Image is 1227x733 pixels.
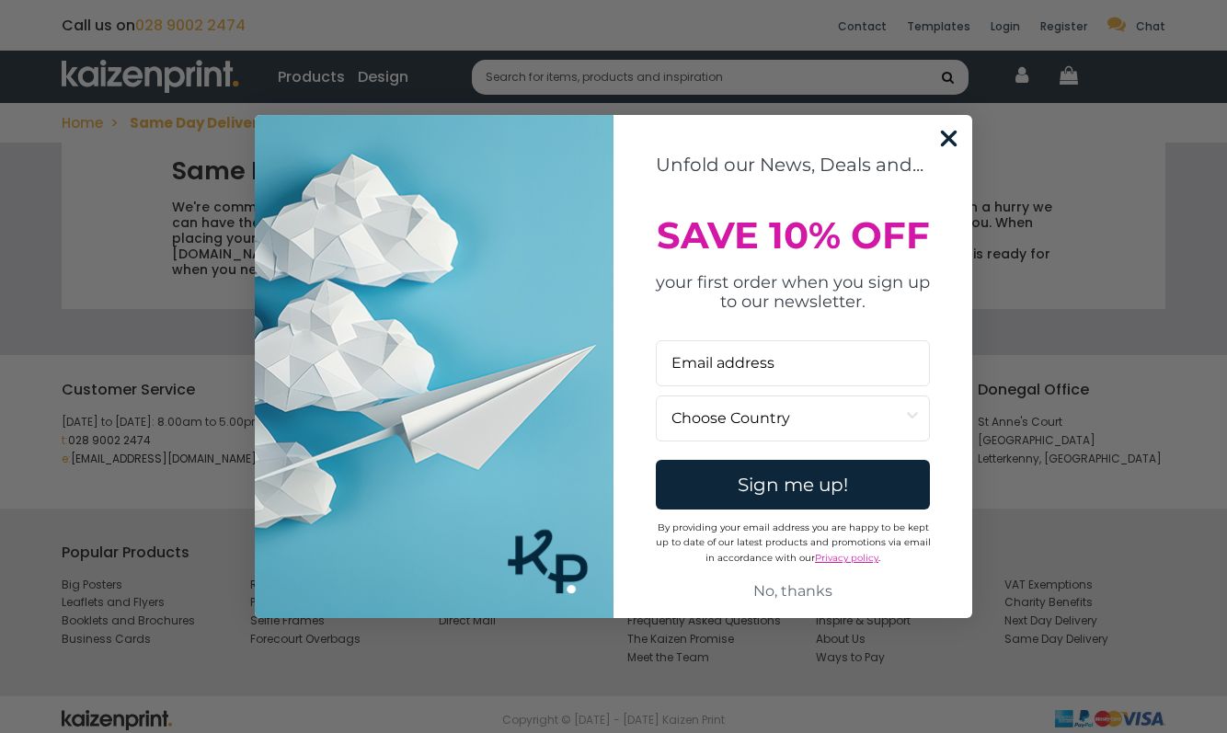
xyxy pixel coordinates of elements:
a: Privacy policy [815,552,878,564]
button: Sign me up! [656,460,930,510]
span: your first order when you sign up to our newsletter. [656,272,930,313]
button: Close dialog [933,122,965,155]
button: No, thanks [656,574,930,609]
button: Show Options [903,396,922,441]
input: Email address [656,340,930,386]
img: Business Cards [255,115,613,619]
span: Unfold our News, Deals and... [656,154,923,176]
input: Choose Country [671,396,903,441]
span: By providing your email address you are happy to be kept up to date of our latest products and pr... [656,521,931,565]
span: SAVE 10% OFF [657,212,930,258]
